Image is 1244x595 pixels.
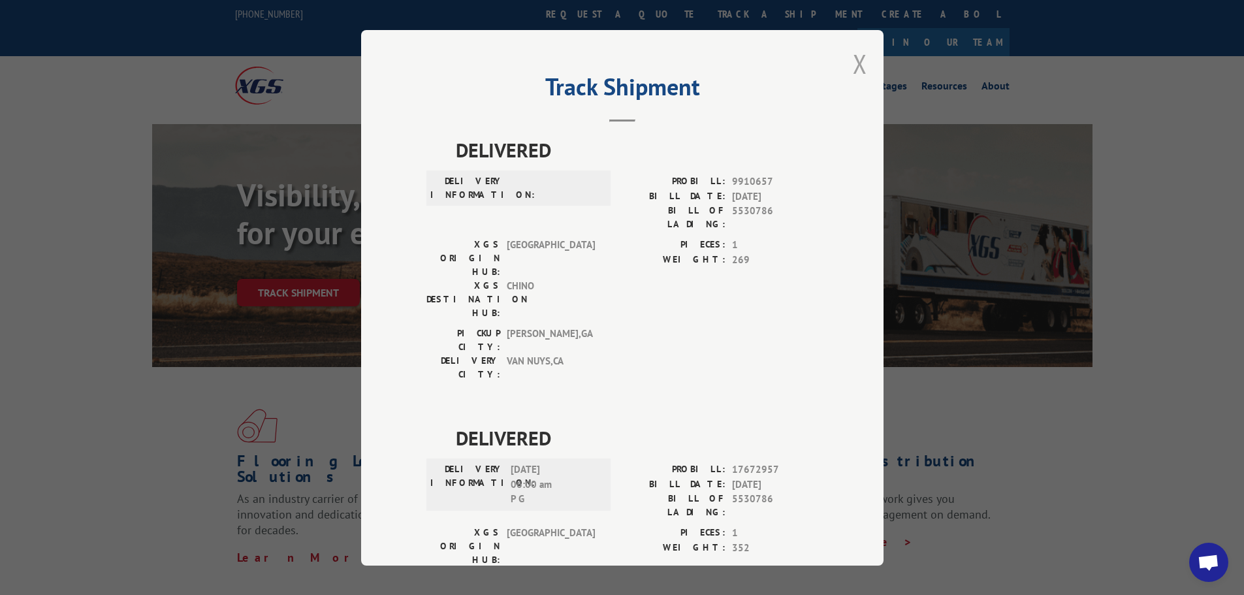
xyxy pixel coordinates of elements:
label: PROBILL: [622,174,726,189]
label: PIECES: [622,238,726,253]
span: 269 [732,252,818,267]
label: WEIGHT: [622,540,726,555]
span: 5530786 [732,204,818,231]
span: CHINO [507,279,595,320]
label: XGS DESTINATION HUB: [426,279,500,320]
span: VAN NUYS , CA [507,354,595,381]
label: XGS ORIGIN HUB: [426,526,500,567]
label: DELIVERY INFORMATION: [430,174,504,202]
span: DELIVERED [456,423,818,453]
span: [GEOGRAPHIC_DATA] [507,526,595,567]
label: WEIGHT: [622,252,726,267]
div: Open chat [1189,543,1228,582]
span: 352 [732,540,818,555]
label: BILL DATE: [622,189,726,204]
span: [DATE] [732,477,818,492]
span: 17672957 [732,462,818,477]
h2: Track Shipment [426,78,818,103]
label: PROBILL: [622,462,726,477]
span: 9910657 [732,174,818,189]
label: BILL DATE: [622,477,726,492]
span: 1 [732,238,818,253]
span: [DATE] [732,189,818,204]
label: BILL OF LADING: [622,492,726,519]
span: 5530786 [732,492,818,519]
label: DELIVERY INFORMATION: [430,462,504,507]
label: PICKUP CITY: [426,327,500,354]
span: [PERSON_NAME] , GA [507,327,595,354]
span: 1 [732,526,818,541]
span: [GEOGRAPHIC_DATA] [507,238,595,279]
span: DELIVERED [456,135,818,165]
label: DELIVERY CITY: [426,354,500,381]
label: XGS ORIGIN HUB: [426,238,500,279]
span: [DATE] 06:00 am P G [511,462,599,507]
button: Close modal [853,46,867,81]
label: BILL OF LADING: [622,204,726,231]
label: PIECES: [622,526,726,541]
